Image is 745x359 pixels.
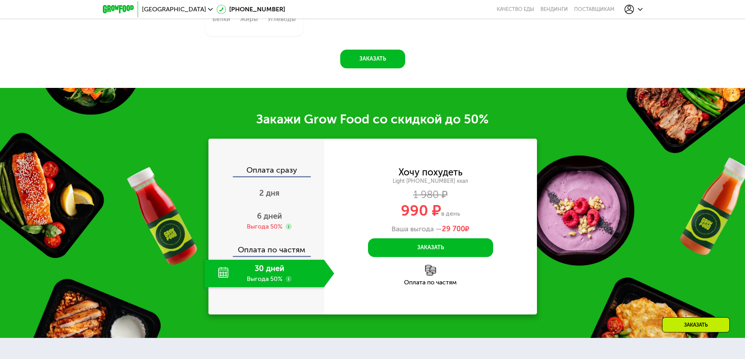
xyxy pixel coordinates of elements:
div: 1 980 ₽ [324,191,537,199]
span: 990 ₽ [401,202,441,220]
div: Ваша выгода — [324,225,537,234]
a: Качество еды [497,6,534,13]
button: Заказать [340,50,405,68]
div: Выгода 50% [247,222,282,231]
div: Углеводы [267,16,296,22]
div: Оплата сразу [209,166,324,176]
button: Заказать [368,238,493,257]
div: Light [PHONE_NUMBER] ккал [324,178,537,185]
div: Хочу похудеть [399,168,463,177]
div: Белки [212,16,230,22]
div: Жиры [240,16,258,22]
div: Заказать [662,317,730,332]
a: [PHONE_NUMBER] [217,5,285,14]
span: в день [441,210,460,217]
span: ₽ [442,225,469,234]
img: l6xcnZfty9opOoJh.png [425,265,436,276]
div: Оплата по частям [324,279,537,286]
div: Оплата по частям [209,238,324,256]
span: 2 дня [259,188,280,198]
span: [GEOGRAPHIC_DATA] [142,6,206,13]
a: Вендинги [540,6,568,13]
span: 29 700 [442,225,465,233]
div: поставщикам [574,6,614,13]
span: 6 дней [257,211,282,221]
